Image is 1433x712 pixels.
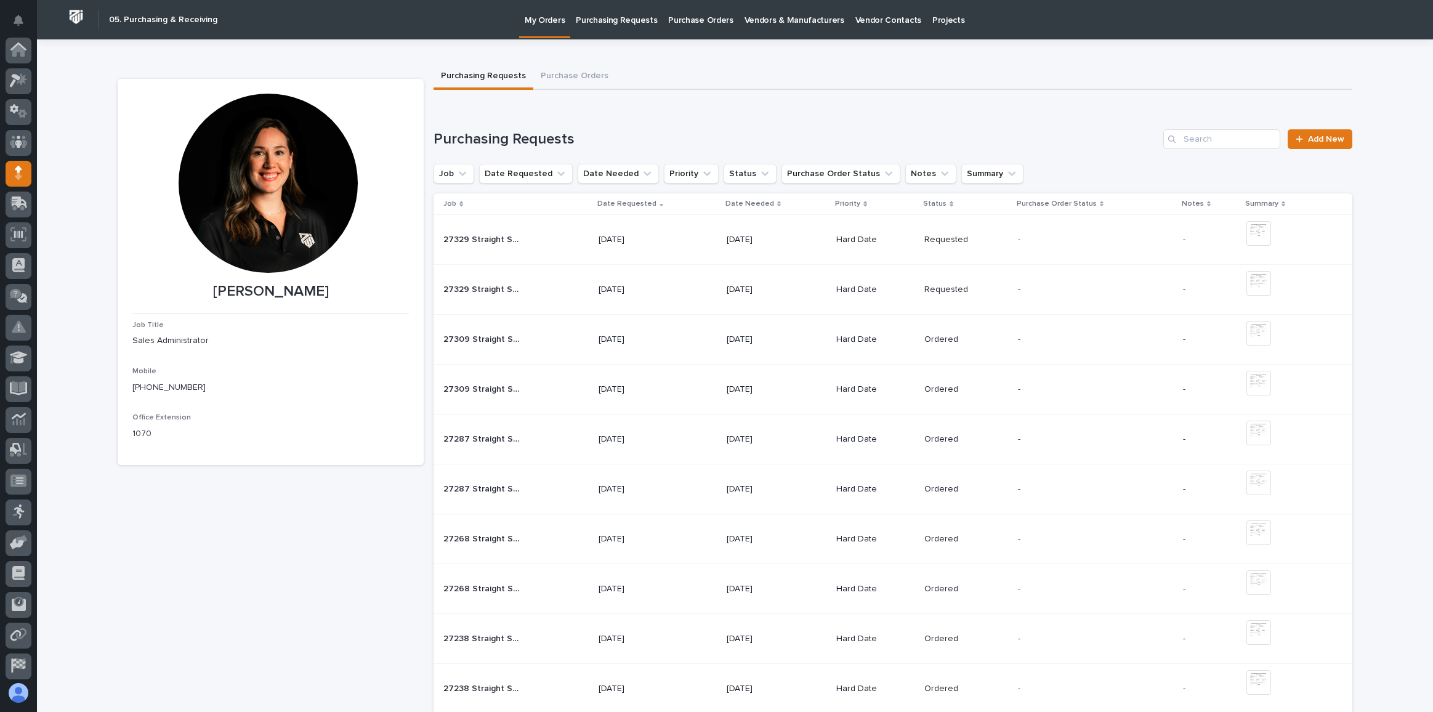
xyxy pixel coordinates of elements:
p: - [1183,384,1237,395]
p: - [1018,232,1023,245]
p: 27329 Straight Stair [443,282,523,295]
p: - [1018,631,1023,644]
p: - [1183,235,1237,245]
button: Purchase Order Status [781,164,900,184]
p: [DATE] [727,684,804,694]
p: Hard Date [836,285,913,295]
p: Hard Date [836,334,913,345]
p: [DATE] [599,384,676,395]
p: Ordered [924,434,1001,445]
p: Ordered [924,484,1001,495]
button: Priority [664,164,719,184]
p: - [1018,332,1023,345]
p: - [1018,532,1023,544]
p: Ordered [924,584,1001,594]
p: - [1018,581,1023,594]
p: - [1183,684,1237,694]
tr: 27238 Straight Stair27238 Straight Stair [DATE][DATE]Hard DateOrdered-- - [434,614,1352,664]
button: Status [724,164,777,184]
p: [DATE] [599,684,676,694]
p: [DATE] [727,384,804,395]
p: Requested [924,285,1001,295]
p: [DATE] [727,484,804,495]
p: - [1018,482,1023,495]
p: Date Requested [597,197,656,211]
p: - [1018,382,1023,395]
p: [DATE] [599,285,676,295]
p: - [1183,285,1237,295]
p: 27238 Straight Stair [443,681,523,694]
p: Ordered [924,384,1001,395]
tr: 27287 Straight Stair27287 Straight Stair [DATE][DATE]Hard DateOrdered-- - [434,464,1352,514]
button: Date Needed [578,164,659,184]
p: Hard Date [836,235,913,245]
p: Ordered [924,684,1001,694]
p: - [1183,584,1237,594]
p: Sales Administrator [132,334,409,347]
p: - [1018,681,1023,694]
p: 27329 Straight Stair [443,232,523,245]
p: [DATE] [599,634,676,644]
p: [DATE] [727,285,804,295]
p: 27238 Straight Stair [443,631,523,644]
button: Job [434,164,474,184]
h1: Purchasing Requests [434,131,1158,148]
p: [DATE] [727,235,804,245]
p: - [1018,282,1023,295]
p: Priority [835,197,860,211]
button: users-avatar [6,680,31,706]
button: Date Requested [479,164,573,184]
p: Ordered [924,334,1001,345]
p: Hard Date [836,534,913,544]
p: [DATE] [727,534,804,544]
p: Hard Date [836,584,913,594]
p: [DATE] [599,584,676,594]
button: Purchase Orders [533,64,616,90]
p: Hard Date [836,634,913,644]
p: - [1018,432,1023,445]
p: - [1183,434,1237,445]
p: [DATE] [727,584,804,594]
p: 27268 Straight Stair [443,581,523,594]
p: Status [923,197,947,211]
p: Summary [1245,197,1278,211]
div: Notifications [15,15,31,34]
p: [DATE] [727,434,804,445]
tr: 27268 Straight Stair27268 Straight Stair [DATE][DATE]Hard DateOrdered-- - [434,514,1352,564]
button: Notes [905,164,956,184]
a: Add New [1288,129,1352,149]
span: Mobile [132,368,156,375]
button: Notifications [6,7,31,33]
p: 27287 Straight Stair [443,482,523,495]
h2: 05. Purchasing & Receiving [109,15,217,25]
span: Add New [1308,135,1344,144]
img: Workspace Logo [65,6,87,28]
p: 27309 Straight Stair [443,332,523,345]
p: Requested [924,235,1001,245]
p: - [1183,484,1237,495]
p: Date Needed [725,197,774,211]
button: Purchasing Requests [434,64,533,90]
p: [DATE] [599,235,676,245]
p: [PERSON_NAME] [132,283,409,301]
tr: 27309 Straight Stair27309 Straight Stair [DATE][DATE]Hard DateOrdered-- - [434,365,1352,415]
tr: 27268 Straight Stair27268 Straight Stair [DATE][DATE]Hard DateOrdered-- - [434,564,1352,614]
span: Office Extension [132,414,191,421]
p: Ordered [924,534,1001,544]
tr: 27329 Straight Stair27329 Straight Stair [DATE][DATE]Hard DateRequested-- - [434,265,1352,315]
p: Hard Date [836,684,913,694]
tr: 27309 Straight Stair27309 Straight Stair [DATE][DATE]Hard DateOrdered-- - [434,315,1352,365]
p: - [1183,534,1237,544]
p: Notes [1182,197,1204,211]
div: Search [1163,129,1280,149]
a: [PHONE_NUMBER] [132,383,206,392]
span: Job Title [132,322,164,329]
p: Job [443,197,456,211]
p: Purchase Order Status [1017,197,1097,211]
p: [DATE] [599,434,676,445]
tr: 27287 Straight Stair27287 Straight Stair [DATE][DATE]Hard DateOrdered-- - [434,415,1352,464]
p: Hard Date [836,384,913,395]
p: [DATE] [727,334,804,345]
p: [DATE] [599,334,676,345]
p: 1070 [132,427,409,440]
